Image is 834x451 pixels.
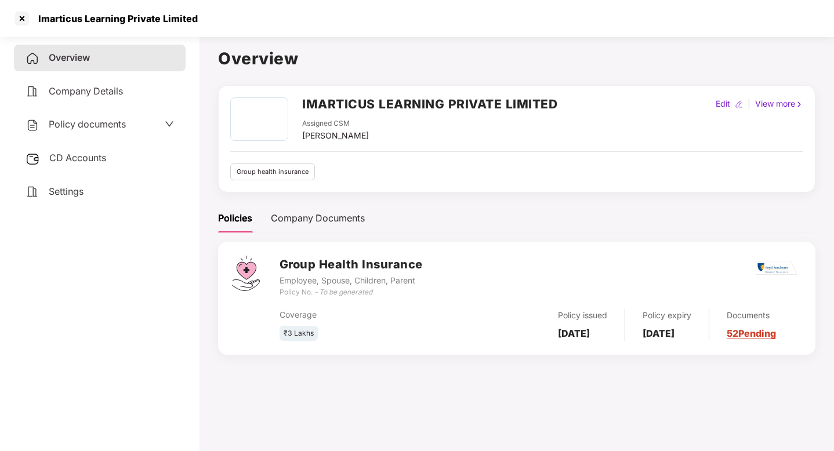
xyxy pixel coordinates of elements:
div: Coverage [280,308,454,321]
img: svg+xml;base64,PHN2ZyB4bWxucz0iaHR0cDovL3d3dy53My5vcmcvMjAwMC9zdmciIHdpZHRoPSI0Ny43MTQiIGhlaWdodD... [232,256,260,291]
div: Assigned CSM [302,118,369,129]
img: svg+xml;base64,PHN2ZyB3aWR0aD0iMjUiIGhlaWdodD0iMjQiIHZpZXdCb3g9IjAgMCAyNSAyNCIgZmlsbD0ibm9uZSIgeG... [26,152,40,166]
span: Settings [49,186,84,197]
div: Documents [727,309,776,322]
img: svg+xml;base64,PHN2ZyB4bWxucz0iaHR0cDovL3d3dy53My5vcmcvMjAwMC9zdmciIHdpZHRoPSIyNCIgaGVpZ2h0PSIyNC... [26,52,39,66]
div: Policy No. - [280,287,423,298]
h3: Group Health Insurance [280,256,423,274]
b: [DATE] [558,328,590,339]
img: svg+xml;base64,PHN2ZyB4bWxucz0iaHR0cDovL3d3dy53My5vcmcvMjAwMC9zdmciIHdpZHRoPSIyNCIgaGVpZ2h0PSIyNC... [26,185,39,199]
div: Policy expiry [643,309,691,322]
div: Company Documents [271,211,365,225]
a: 52 Pending [727,328,776,339]
div: Policy issued [558,309,607,322]
span: Policy documents [49,118,126,130]
span: Overview [49,52,90,63]
i: To be generated [319,288,372,296]
img: svg+xml;base64,PHN2ZyB4bWxucz0iaHR0cDovL3d3dy53My5vcmcvMjAwMC9zdmciIHdpZHRoPSIyNCIgaGVpZ2h0PSIyNC... [26,118,39,132]
span: down [165,119,174,129]
img: editIcon [735,100,743,108]
div: Edit [713,97,733,110]
div: Policies [218,211,252,225]
h1: Overview [218,46,815,71]
img: rightIcon [795,100,803,108]
span: Company Details [49,85,123,97]
img: svg+xml;base64,PHN2ZyB4bWxucz0iaHR0cDovL3d3dy53My5vcmcvMjAwMC9zdmciIHdpZHRoPSIyNCIgaGVpZ2h0PSIyNC... [26,85,39,99]
div: ₹3 Lakhs [280,326,318,341]
h2: IMARTICUS LEARNING PRIVATE LIMITED [302,94,557,114]
b: [DATE] [643,328,675,339]
div: Employee, Spouse, Children, Parent [280,274,423,287]
img: rsi.png [756,261,797,275]
span: CD Accounts [49,152,106,163]
div: View more [753,97,806,110]
div: Imarticus Learning Private Limited [31,13,198,24]
div: [PERSON_NAME] [302,129,369,142]
div: Group health insurance [230,163,315,180]
div: | [745,97,753,110]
